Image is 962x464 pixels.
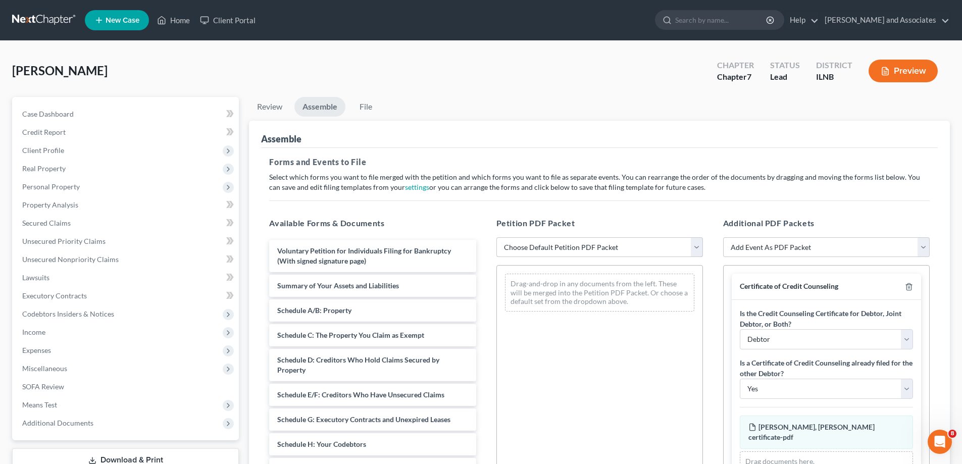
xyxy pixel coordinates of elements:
a: Assemble [294,97,345,117]
div: Lead [770,71,800,83]
span: Unsecured Priority Claims [22,237,106,245]
a: Secured Claims [14,214,239,232]
a: Review [249,97,290,117]
label: Is the Credit Counseling Certificate for Debtor, Joint Debtor, or Both? [740,308,913,329]
a: Client Portal [195,11,261,29]
a: settings [405,183,429,191]
span: Summary of Your Assets and Liabilities [277,281,399,290]
div: Drag-and-drop in any documents from the left. These will be merged into the Petition PDF Packet. ... [505,274,694,312]
button: Preview [869,60,938,82]
span: Schedule C: The Property You Claim as Exempt [277,331,424,339]
span: Credit Report [22,128,66,136]
span: Client Profile [22,146,64,154]
span: Schedule G: Executory Contracts and Unexpired Leases [277,415,450,424]
a: SOFA Review [14,378,239,396]
a: File [349,97,382,117]
span: Schedule E/F: Creditors Who Have Unsecured Claims [277,390,444,399]
span: Voluntary Petition for Individuals Filing for Bankruptcy (With signed signature page) [277,246,451,265]
span: Lawsuits [22,273,49,282]
a: Help [785,11,819,29]
span: 8 [948,430,956,438]
span: Schedule A/B: Property [277,306,351,315]
iframe: Intercom live chat [928,430,952,454]
span: Miscellaneous [22,364,67,373]
span: Certificate of Credit Counseling [740,282,838,290]
div: Assemble [261,133,301,145]
div: ILNB [816,71,852,83]
a: Unsecured Priority Claims [14,232,239,250]
span: New Case [106,17,139,24]
span: Schedule H: Your Codebtors [277,440,366,448]
span: [PERSON_NAME], [PERSON_NAME] certificate-pdf [748,423,875,441]
span: Schedule D: Creditors Who Hold Claims Secured by Property [277,355,439,374]
a: Lawsuits [14,269,239,287]
div: Status [770,60,800,71]
span: Unsecured Nonpriority Claims [22,255,119,264]
div: Chapter [717,60,754,71]
span: Means Test [22,400,57,409]
div: District [816,60,852,71]
span: Executory Contracts [22,291,87,300]
a: [PERSON_NAME] and Associates [820,11,949,29]
span: Income [22,328,45,336]
a: Case Dashboard [14,105,239,123]
span: Expenses [22,346,51,354]
div: Chapter [717,71,754,83]
span: Additional Documents [22,419,93,427]
a: Executory Contracts [14,287,239,305]
a: Property Analysis [14,196,239,214]
span: Case Dashboard [22,110,74,118]
h5: Additional PDF Packets [723,217,930,229]
span: Real Property [22,164,66,173]
span: [PERSON_NAME] [12,63,108,78]
h5: Forms and Events to File [269,156,930,168]
span: Petition PDF Packet [496,218,575,228]
label: Is a Certificate of Credit Counseling already filed for the other Debtor? [740,357,913,379]
span: Personal Property [22,182,80,191]
a: Credit Report [14,123,239,141]
a: Home [152,11,195,29]
input: Search by name... [675,11,768,29]
span: Secured Claims [22,219,71,227]
p: Select which forms you want to file merged with the petition and which forms you want to file as ... [269,172,930,192]
h5: Available Forms & Documents [269,217,476,229]
span: Property Analysis [22,200,78,209]
span: Codebtors Insiders & Notices [22,310,114,318]
span: SOFA Review [22,382,64,391]
a: Unsecured Nonpriority Claims [14,250,239,269]
span: 7 [747,72,751,81]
